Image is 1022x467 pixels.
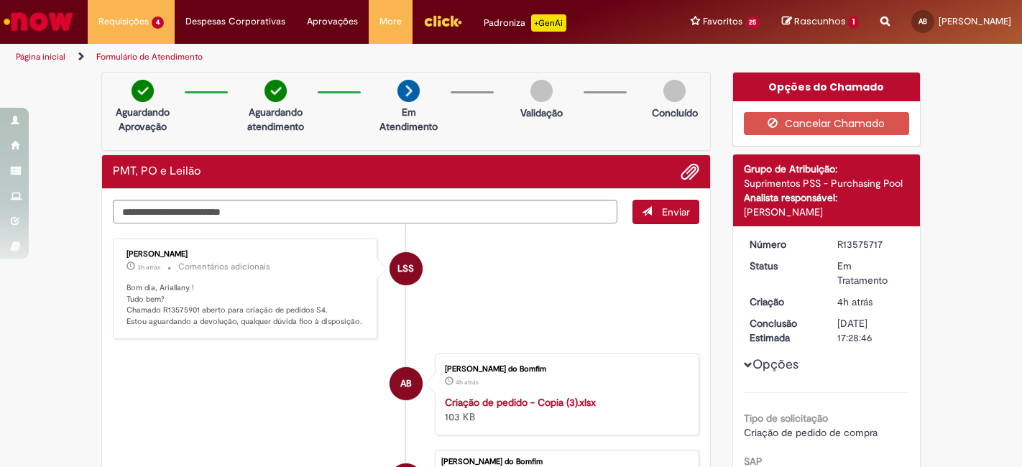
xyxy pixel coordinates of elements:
a: Criação de pedido - Copia (3).xlsx [445,396,596,409]
a: Formulário de Atendimento [96,51,203,63]
span: Favoritos [703,14,742,29]
div: Padroniza [484,14,566,32]
dt: Status [739,259,827,273]
time: 29/09/2025 10:28:43 [837,295,873,308]
img: arrow-next.png [397,80,420,102]
div: Lidiane Scotti Santos [390,252,423,285]
a: Rascunhos [782,15,859,29]
div: Analista responsável: [744,190,910,205]
a: Página inicial [16,51,65,63]
div: 29/09/2025 10:28:43 [837,295,904,309]
img: img-circle-grey.png [530,80,553,102]
p: Concluído [652,106,698,120]
p: +GenAi [531,14,566,32]
div: R13575717 [837,237,904,251]
p: Em Atendimento [374,105,443,134]
div: 103 KB [445,395,684,424]
p: Validação [520,106,563,120]
dt: Criação [739,295,827,309]
b: Tipo de solicitação [744,412,828,425]
div: [PERSON_NAME] [744,205,910,219]
span: Despesas Corporativas [185,14,285,29]
span: More [379,14,402,29]
span: 4h atrás [456,378,479,387]
span: 3h atrás [137,263,160,272]
img: ServiceNow [1,7,75,36]
div: Suprimentos PSS - Purchasing Pool [744,176,910,190]
textarea: Digite sua mensagem aqui... [113,200,617,223]
button: Enviar [632,200,699,224]
img: img-circle-grey.png [663,80,686,102]
img: check-circle-green.png [264,80,287,102]
dt: Conclusão Estimada [739,316,827,345]
span: AB [400,366,412,401]
span: 25 [745,17,761,29]
span: 4h atrás [837,295,873,308]
img: check-circle-green.png [132,80,154,102]
div: [PERSON_NAME] do Bomfim [445,365,684,374]
span: AB [919,17,927,26]
span: LSS [397,251,414,286]
div: [DATE] 17:28:46 [837,316,904,345]
div: [PERSON_NAME] [126,250,366,259]
span: [PERSON_NAME] [939,15,1011,27]
button: Cancelar Chamado [744,112,910,135]
div: Grupo de Atribuição: [744,162,910,176]
button: Adicionar anexos [681,162,699,181]
img: click_logo_yellow_360x200.png [423,10,462,32]
span: Rascunhos [794,14,846,28]
p: Aguardando atendimento [241,105,310,134]
div: Ariallany Christyne Bernardo do Bomfim [390,367,423,400]
p: Bom dia, Ariallany ! Tudo bem? Chamado R13575901 aberto para criação de pedidos S4. Estou aguarda... [126,282,366,328]
div: Opções do Chamado [733,73,921,101]
h2: PMT, PO e Leilão Histórico de tíquete [113,165,201,178]
time: 29/09/2025 10:55:13 [137,263,160,272]
span: 1 [848,16,859,29]
span: Enviar [662,205,690,218]
time: 29/09/2025 10:28:37 [456,378,479,387]
dt: Número [739,237,827,251]
div: [PERSON_NAME] do Bomfim [441,458,691,466]
small: Comentários adicionais [178,261,270,273]
span: Aprovações [307,14,358,29]
span: 4 [152,17,164,29]
p: Aguardando Aprovação [108,105,178,134]
div: Em Tratamento [837,259,904,287]
span: Criação de pedido de compra [744,426,878,439]
span: Requisições [98,14,149,29]
ul: Trilhas de página [11,44,671,70]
